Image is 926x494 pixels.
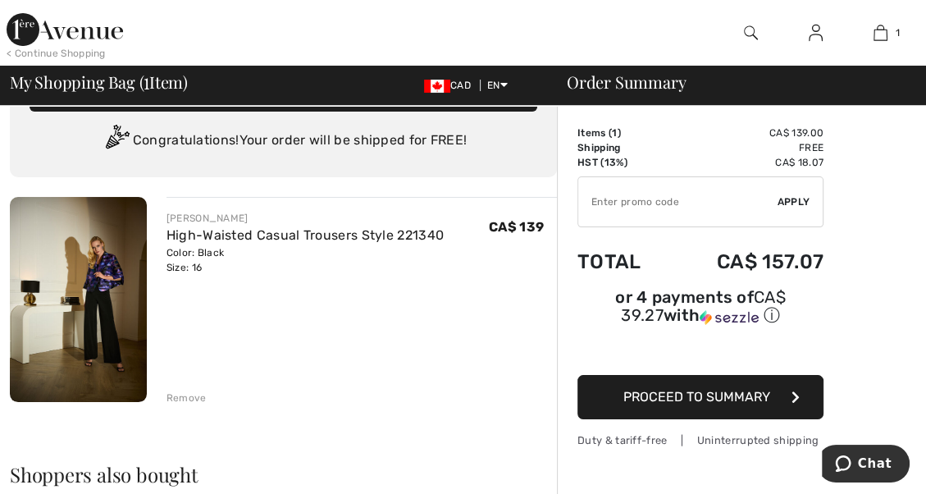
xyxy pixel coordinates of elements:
[669,234,823,290] td: CA$ 157.07
[612,127,617,139] span: 1
[100,125,133,158] img: Congratulation2.svg
[623,389,770,405] span: Proceed to Summary
[577,140,669,155] td: Shipping
[7,13,123,46] img: 1ère Avenue
[144,70,149,91] span: 1
[547,74,916,90] div: Order Summary
[166,211,444,226] div: [PERSON_NAME]
[577,155,669,170] td: HST (13%)
[669,126,823,140] td: CA$ 139.00
[577,332,823,369] iframe: PayPal-paypal
[166,391,207,405] div: Remove
[896,25,900,40] span: 1
[577,126,669,140] td: Items ( )
[809,23,823,43] img: My Info
[577,375,823,419] button: Proceed to Summary
[10,464,557,484] h2: Shoppers also bought
[700,310,759,325] img: Sezzle
[577,290,823,332] div: or 4 payments ofCA$ 39.27withSezzle Click to learn more about Sezzle
[669,155,823,170] td: CA$ 18.07
[744,23,758,43] img: search the website
[166,245,444,275] div: Color: Black Size: 16
[874,23,887,43] img: My Bag
[489,219,544,235] span: CA$ 139
[577,432,823,448] div: Duty & tariff-free | Uninterrupted shipping
[577,290,823,327] div: or 4 payments of with
[621,287,786,325] span: CA$ 39.27
[849,23,912,43] a: 1
[778,194,810,209] span: Apply
[166,227,444,243] a: High-Waisted Casual Trousers Style 221340
[7,46,106,61] div: < Continue Shopping
[10,74,188,90] span: My Shopping Bag ( Item)
[669,140,823,155] td: Free
[424,80,450,93] img: Canadian Dollar
[424,80,477,91] span: CAD
[30,125,537,158] div: Congratulations! Your order will be shipped for FREE!
[577,234,669,290] td: Total
[822,445,910,486] iframe: Opens a widget where you can chat to one of our agents
[10,197,147,402] img: High-Waisted Casual Trousers Style 221340
[578,177,778,226] input: Promo code
[487,80,508,91] span: EN
[796,23,836,43] a: Sign In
